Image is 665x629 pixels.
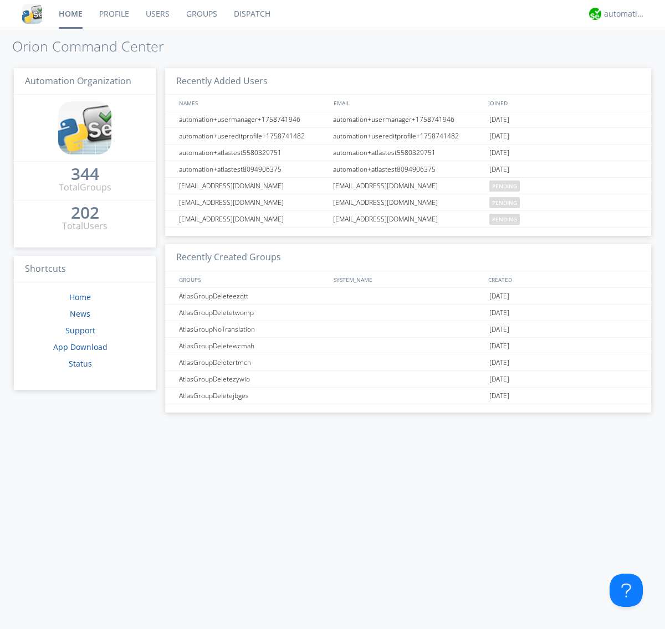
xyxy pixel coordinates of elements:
[58,101,111,154] img: cddb5a64eb264b2086981ab96f4c1ba7
[69,358,92,369] a: Status
[165,244,651,271] h3: Recently Created Groups
[176,95,328,111] div: NAMES
[165,371,651,388] a: AtlasGroupDeletezywio[DATE]
[14,256,156,283] h3: Shortcuts
[176,288,330,304] div: AtlasGroupDeleteezqtt
[176,178,330,194] div: [EMAIL_ADDRESS][DOMAIN_NAME]
[489,197,520,208] span: pending
[589,8,601,20] img: d2d01cd9b4174d08988066c6d424eccd
[330,211,487,227] div: [EMAIL_ADDRESS][DOMAIN_NAME]
[59,181,111,194] div: Total Groups
[176,271,328,287] div: GROUPS
[71,168,99,181] a: 344
[71,168,99,179] div: 344
[176,305,330,321] div: AtlasGroupDeletetwomp
[331,95,485,111] div: EMAIL
[71,207,99,220] a: 202
[489,145,509,161] span: [DATE]
[489,371,509,388] span: [DATE]
[485,271,641,287] div: CREATED
[53,342,108,352] a: App Download
[485,95,641,111] div: JOINED
[489,338,509,354] span: [DATE]
[176,161,330,177] div: automation+atlastest8094906375
[165,288,651,305] a: AtlasGroupDeleteezqtt[DATE]
[330,111,487,127] div: automation+usermanager+1758741946
[165,388,651,404] a: AtlasGroupDeletejbges[DATE]
[330,128,487,144] div: automation+usereditprofile+1758741482
[165,128,651,145] a: automation+usereditprofile+1758741482automation+usereditprofile+1758741482[DATE]
[165,145,651,161] a: automation+atlastest5580329751automation+atlastest5580329751[DATE]
[71,207,99,218] div: 202
[330,178,487,194] div: [EMAIL_ADDRESS][DOMAIN_NAME]
[22,4,42,24] img: cddb5a64eb264b2086981ab96f4c1ba7
[330,145,487,161] div: automation+atlastest5580329751
[489,305,509,321] span: [DATE]
[25,75,131,87] span: Automation Organization
[62,220,108,233] div: Total Users
[489,321,509,338] span: [DATE]
[165,161,651,178] a: automation+atlastest8094906375automation+atlastest8094906375[DATE]
[165,354,651,371] a: AtlasGroupDeletertmcn[DATE]
[69,292,91,302] a: Home
[176,321,330,337] div: AtlasGroupNoTranslation
[489,354,509,371] span: [DATE]
[610,574,643,607] iframe: Toggle Customer Support
[165,68,651,95] h3: Recently Added Users
[165,321,651,338] a: AtlasGroupNoTranslation[DATE]
[165,178,651,194] a: [EMAIL_ADDRESS][DOMAIN_NAME][EMAIL_ADDRESS][DOMAIN_NAME]pending
[70,308,90,319] a: News
[489,111,509,128] span: [DATE]
[176,111,330,127] div: automation+usermanager+1758741946
[176,145,330,161] div: automation+atlastest5580329751
[604,8,646,19] div: automation+atlas
[165,211,651,228] a: [EMAIL_ADDRESS][DOMAIN_NAME][EMAIL_ADDRESS][DOMAIN_NAME]pending
[165,305,651,321] a: AtlasGroupDeletetwomp[DATE]
[489,128,509,145] span: [DATE]
[489,288,509,305] span: [DATE]
[176,211,330,227] div: [EMAIL_ADDRESS][DOMAIN_NAME]
[176,354,330,370] div: AtlasGroupDeletertmcn
[330,161,487,177] div: automation+atlastest8094906375
[176,371,330,387] div: AtlasGroupDeletezywio
[331,271,485,287] div: SYSTEM_NAME
[176,128,330,144] div: automation+usereditprofile+1758741482
[489,181,520,192] span: pending
[489,161,509,178] span: [DATE]
[165,111,651,128] a: automation+usermanager+1758741946automation+usermanager+1758741946[DATE]
[330,194,487,210] div: [EMAIL_ADDRESS][DOMAIN_NAME]
[176,388,330,404] div: AtlasGroupDeletejbges
[165,338,651,354] a: AtlasGroupDeletewcmah[DATE]
[165,194,651,211] a: [EMAIL_ADDRESS][DOMAIN_NAME][EMAIL_ADDRESS][DOMAIN_NAME]pending
[65,325,95,336] a: Support
[176,194,330,210] div: [EMAIL_ADDRESS][DOMAIN_NAME]
[489,214,520,225] span: pending
[176,338,330,354] div: AtlasGroupDeletewcmah
[489,388,509,404] span: [DATE]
